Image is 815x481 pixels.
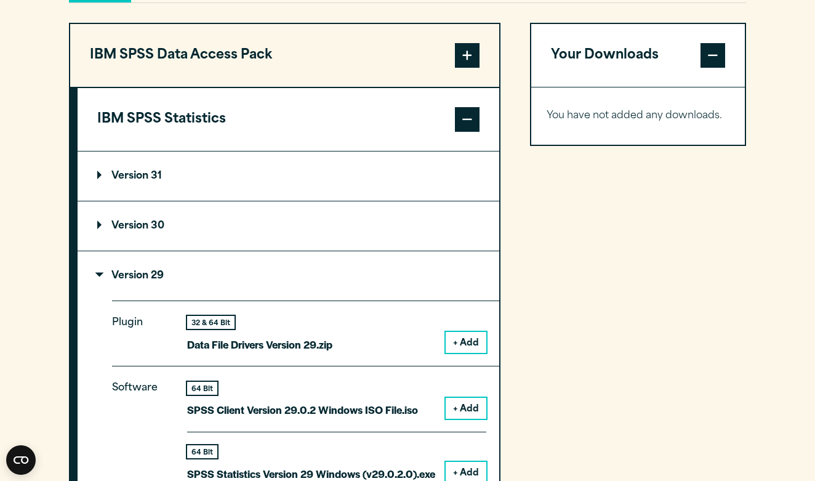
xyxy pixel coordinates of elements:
[446,332,486,353] button: + Add
[187,382,217,395] div: 64 Bit
[78,88,499,151] button: IBM SPSS Statistics
[531,24,745,87] button: Your Downloads
[547,107,729,125] p: You have not added any downloads.
[78,251,499,301] summary: Version 29
[78,201,499,251] summary: Version 30
[187,445,217,458] div: 64 Bit
[97,221,164,231] p: Version 30
[187,401,418,419] p: SPSS Client Version 29.0.2 Windows ISO File.iso
[531,87,745,145] div: Your Downloads
[97,271,164,281] p: Version 29
[70,24,499,87] button: IBM SPSS Data Access Pack
[446,398,486,419] button: + Add
[6,445,36,475] button: Open CMP widget
[187,316,235,329] div: 32 & 64 Bit
[112,314,167,344] p: Plugin
[97,171,162,181] p: Version 31
[187,336,332,354] p: Data File Drivers Version 29.zip
[78,152,499,201] summary: Version 31
[112,379,167,472] p: Software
